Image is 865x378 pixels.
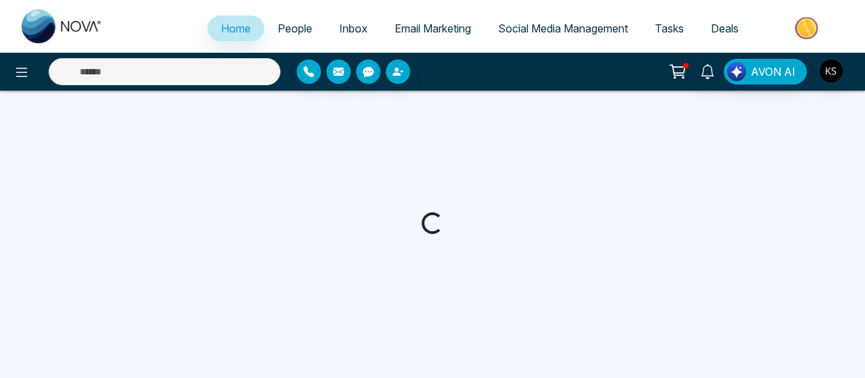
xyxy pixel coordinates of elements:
[381,16,485,41] a: Email Marketing
[751,64,795,80] span: AVON AI
[727,62,746,81] img: Lead Flow
[22,9,103,43] img: Nova CRM Logo
[326,16,381,41] a: Inbox
[264,16,326,41] a: People
[339,22,368,35] span: Inbox
[711,22,739,35] span: Deals
[641,16,697,41] a: Tasks
[697,16,752,41] a: Deals
[724,59,807,85] button: AVON AI
[759,13,857,43] img: Market-place.gif
[221,22,251,35] span: Home
[485,16,641,41] a: Social Media Management
[395,22,471,35] span: Email Marketing
[278,22,312,35] span: People
[207,16,264,41] a: Home
[820,60,843,82] img: User Avatar
[655,22,684,35] span: Tasks
[498,22,628,35] span: Social Media Management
